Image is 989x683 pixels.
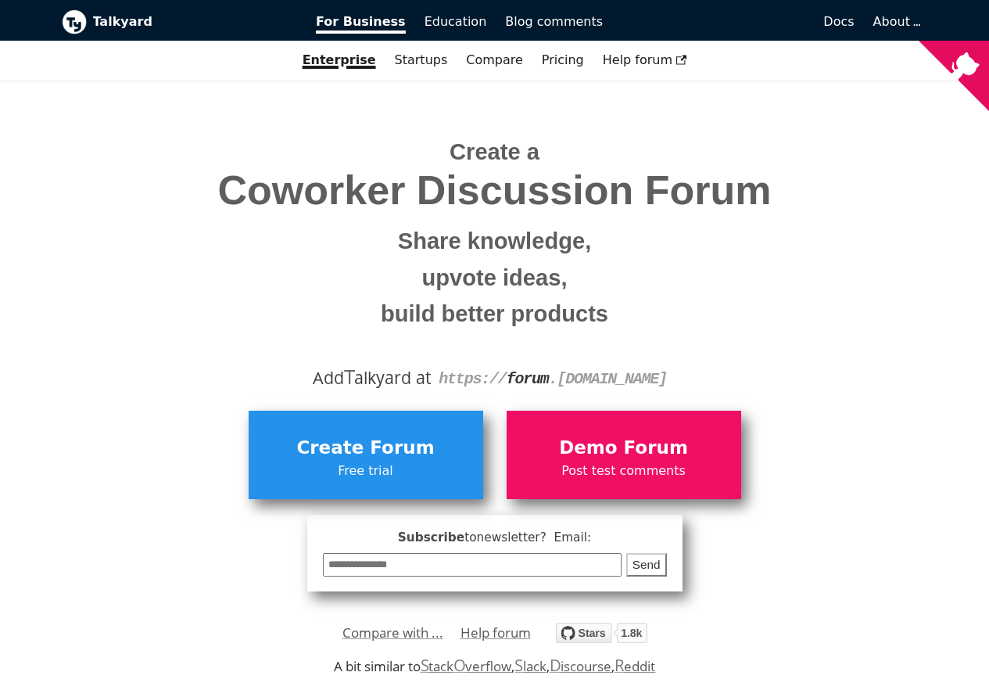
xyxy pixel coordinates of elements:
span: For Business [316,14,406,34]
a: Create ForumFree trial [249,411,483,498]
span: R [615,654,625,676]
a: Talkyard logoTalkyard [62,9,295,34]
a: Slack [514,657,546,675]
span: Help forum [603,52,687,67]
span: Create a [450,139,539,164]
img: Talkyard logo [62,9,87,34]
span: Subscribe [323,528,667,548]
span: Demo Forum [514,433,733,463]
a: Education [415,9,496,35]
small: Share knowledge, [73,223,916,260]
a: Pricing [532,47,593,74]
a: For Business [306,9,415,35]
span: Coworker Discussion Forum [73,168,916,213]
a: About [873,14,919,29]
a: Compare with ... [342,621,443,645]
span: Create Forum [256,433,475,463]
button: Send [626,553,667,577]
img: talkyard.svg [556,623,647,643]
b: Talkyard [93,12,295,32]
strong: forum [507,370,549,388]
a: Startups [385,47,457,74]
span: Docs [823,14,854,29]
a: Blog comments [496,9,612,35]
span: Free trial [256,461,475,481]
a: Reddit [615,657,655,675]
small: build better products [73,296,916,333]
a: Help forum [460,621,531,645]
a: Enterprise [293,47,385,74]
a: Demo ForumPost test comments [507,411,741,498]
div: Add alkyard at [73,365,916,391]
span: O [453,654,466,676]
span: S [514,654,523,676]
a: StackOverflow [421,657,512,675]
a: Star debiki/talkyard on GitHub [556,625,647,648]
span: D [550,654,561,676]
a: Discourse [550,657,611,675]
a: Docs [612,9,864,35]
small: upvote ideas, [73,260,916,297]
a: Help forum [593,47,697,74]
span: Post test comments [514,461,733,481]
span: Blog comments [505,14,603,29]
code: https:// . [DOMAIN_NAME] [439,370,667,388]
span: Education [425,14,487,29]
span: S [421,654,429,676]
span: T [344,362,355,390]
span: to newsletter ? Email: [464,530,591,545]
a: Compare [466,52,523,67]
